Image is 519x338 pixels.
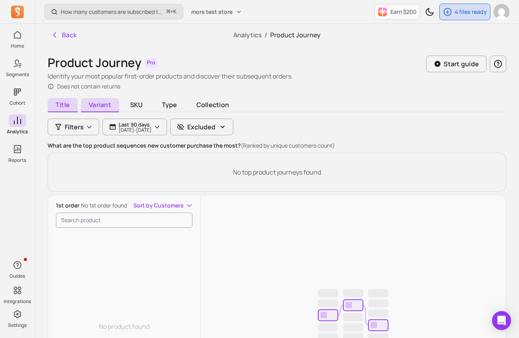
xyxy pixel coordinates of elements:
span: Type [154,98,185,111]
p: No product found [99,322,150,331]
span: SKU [122,98,151,111]
p: Identify your most popular first-order products and discover their subsequent orders. [48,71,293,81]
p: Analytics [7,129,28,135]
p: Integrations [4,298,31,305]
button: Excluded [170,119,233,135]
button: Last 90 days[DATE]-[DATE] [102,119,167,135]
kbd: K [173,9,177,15]
kbd: ⌘ [166,7,171,17]
span: Product Journey [270,31,321,39]
p: Cohort [10,100,25,106]
button: Filters [48,119,99,135]
button: Earn $200 [374,4,420,20]
p: [DATE] - [DATE] [119,128,152,133]
span: / [261,31,270,39]
p: No top product journeys found [233,167,321,177]
button: 4 files ready [439,4,490,20]
span: Title [48,98,78,112]
button: Toggle dark mode [422,4,438,20]
span: Collection [188,98,237,111]
h1: Product Journey [48,56,141,70]
button: mors test store [186,5,247,19]
span: Pro [144,58,158,67]
p: Guides [10,273,25,279]
button: Start guide [426,56,486,72]
span: mors test store [191,8,233,16]
p: Last 90 days [119,121,152,128]
span: (Ranked by unique customers count) [241,142,335,149]
p: Earn $200 [390,8,417,16]
button: Guides [9,257,26,281]
p: How many customers are subscribed to my email list? [61,8,163,16]
p: What are the top product sequences new customer purchase the most? [48,142,506,150]
span: Variant [81,98,119,112]
span: + [167,8,177,16]
p: Start guide [444,59,479,69]
p: Home [11,43,24,49]
p: Does not contain returns [57,83,120,90]
button: How many customers are subscribed to my email list?⌘+K [44,4,183,19]
div: Open Intercom Messenger [492,311,511,330]
button: Back [48,27,80,43]
span: Filters [65,122,84,132]
p: Reports [8,157,26,163]
p: Excluded [187,122,215,132]
img: avatar [494,4,509,20]
p: Settings [8,322,27,328]
p: 4 files ready [455,8,487,16]
a: Analytics [233,31,261,39]
p: Segments [6,71,29,78]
